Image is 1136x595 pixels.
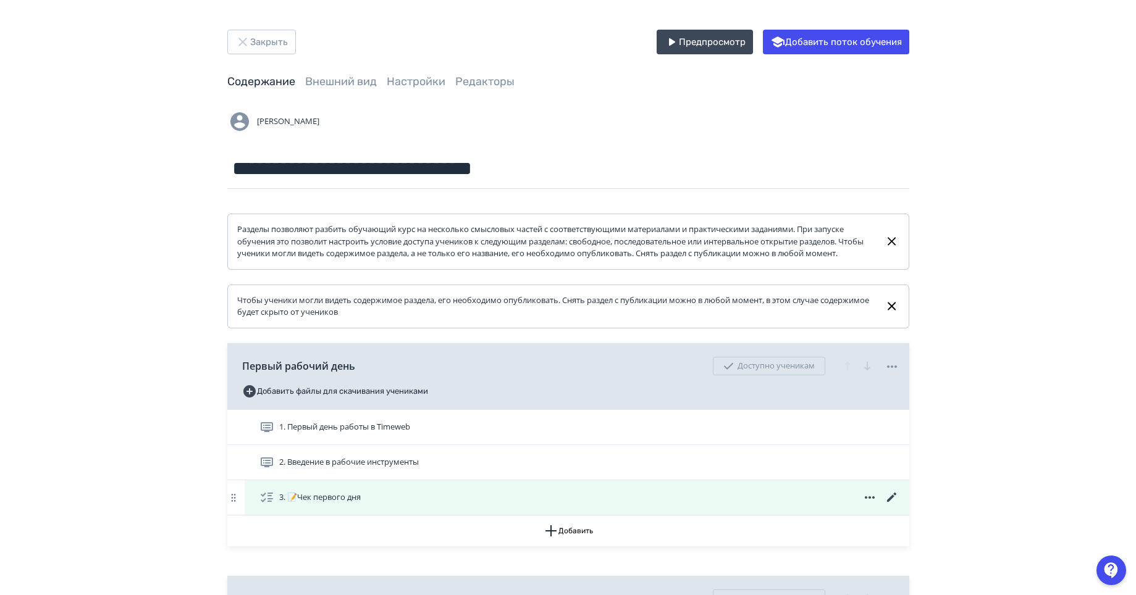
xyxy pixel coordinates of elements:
[455,75,515,88] a: Редакторы
[227,30,296,54] button: Закрыть
[227,445,909,480] div: 2. Введение в рабочие инструменты
[763,30,909,54] button: Добавить поток обучения
[387,75,445,88] a: Настройки
[237,223,875,260] div: Разделы позволяют разбить обучающий курс на несколько смысловых частей с соответствующими материа...
[242,381,428,401] button: Добавить файлы для скачивания учениками
[279,491,361,504] span: 3. 📝Чек первого дня
[279,456,419,468] span: 2. Введение в рабочие инструменты
[257,115,319,128] span: [PERSON_NAME]
[227,515,909,546] button: Добавить
[657,30,753,54] button: Предпросмотр
[713,357,825,375] div: Доступно ученикам
[227,410,909,445] div: 1. Первый день работы в Timeweb
[279,421,410,433] span: 1. Первый день работы в Timeweb
[237,294,875,318] div: Чтобы ученики могли видеть содержимое раздела, его необходимо опубликовать. Снять раздел с публик...
[227,75,295,88] a: Содержание
[227,480,909,515] div: 3. 📝Чек первого дня
[305,75,377,88] a: Внешний вид
[242,359,355,373] span: Первый рабочий день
